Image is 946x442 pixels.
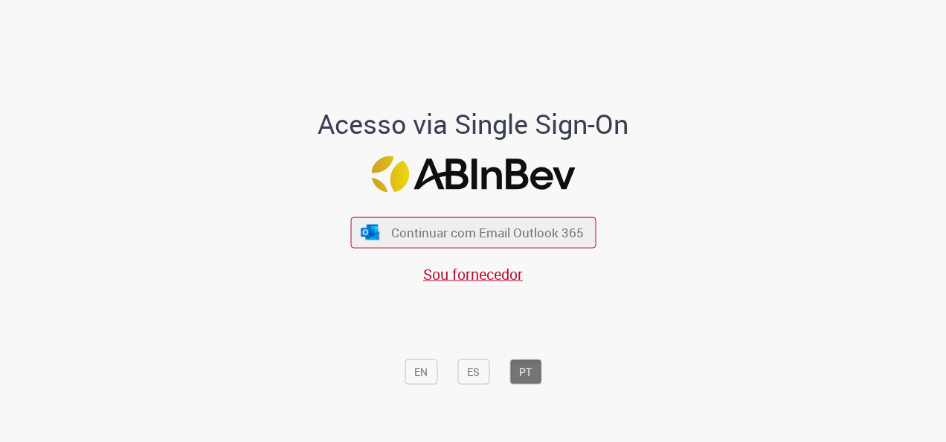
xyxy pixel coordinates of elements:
[423,263,523,284] a: Sou fornecedor
[350,217,596,248] button: ícone Azure/Microsoft 360 Continuar com Email Outlook 365
[267,109,680,138] h1: Acesso via Single Sign-On
[405,359,437,384] button: EN
[457,359,489,384] button: ES
[360,224,381,240] img: ícone Azure/Microsoft 360
[371,156,575,193] img: Logo ABInBev
[509,359,541,384] button: PT
[391,224,584,241] span: Continuar com Email Outlook 365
